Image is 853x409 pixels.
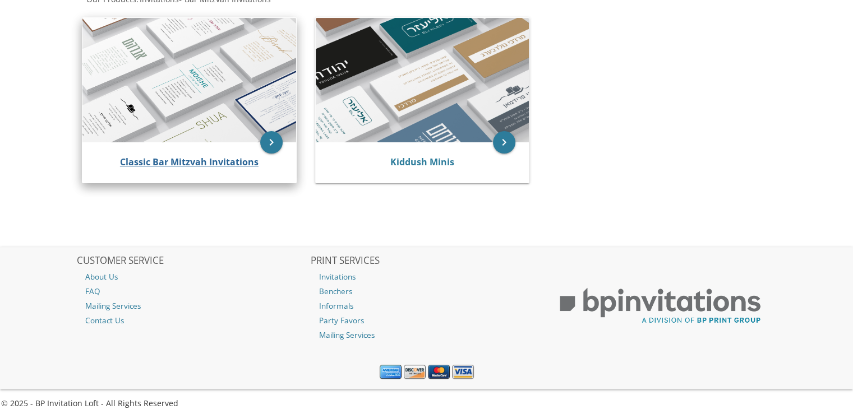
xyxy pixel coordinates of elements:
[452,365,474,379] img: Visa
[120,156,259,168] a: Classic Bar Mitzvah Invitations
[311,328,543,342] a: Mailing Services
[77,313,309,328] a: Contact Us
[544,278,776,334] img: BP Print Group
[390,156,454,168] a: Kiddush Minis
[316,18,529,142] img: Kiddush Minis
[404,365,426,379] img: Discover
[311,255,543,267] h2: PRINT SERVICES
[311,284,543,299] a: Benchers
[311,313,543,328] a: Party Favors
[380,365,402,379] img: American Express
[260,131,283,154] a: keyboard_arrow_right
[82,18,296,142] img: Classic Bar Mitzvah Invitations
[311,299,543,313] a: Informals
[77,269,309,284] a: About Us
[493,131,515,154] a: keyboard_arrow_right
[77,284,309,299] a: FAQ
[77,299,309,313] a: Mailing Services
[77,255,309,267] h2: CUSTOMER SERVICE
[311,269,543,284] a: Invitations
[428,365,450,379] img: MasterCard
